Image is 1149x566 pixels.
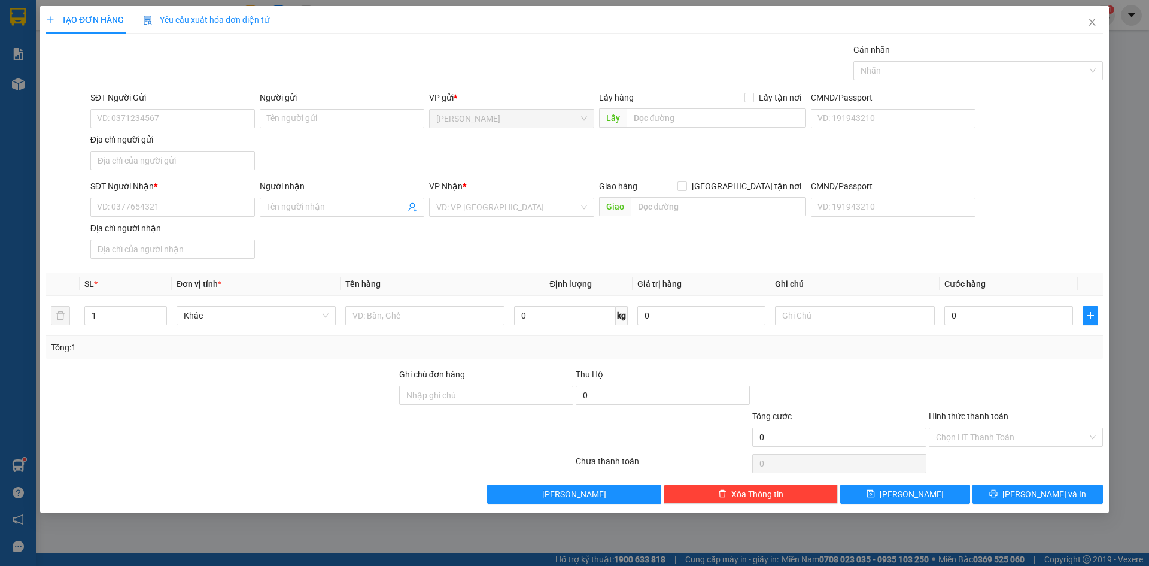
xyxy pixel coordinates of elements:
[599,93,634,102] span: Lấy hàng
[177,279,221,289] span: Đơn vị tính
[10,10,106,37] div: [PERSON_NAME]
[599,181,637,191] span: Giao hàng
[345,306,504,325] input: VD: Bàn, Ghế
[1087,17,1097,27] span: close
[430,181,463,191] span: VP Nhận
[90,151,255,170] input: Địa chỉ của người gửi
[599,197,631,216] span: Giao
[114,52,236,68] div: 0938531426
[51,341,443,354] div: Tổng: 1
[574,455,751,476] div: Chưa thanh toán
[114,10,236,37] div: [GEOGRAPHIC_DATA]
[437,110,587,128] span: Cao Lãnh
[430,91,594,104] div: VP gửi
[880,488,944,501] span: [PERSON_NAME]
[90,240,255,259] input: Địa chỉ của người nhận
[637,306,766,325] input: 0
[637,279,682,289] span: Giá trị hàng
[840,485,970,504] button: save[PERSON_NAME]
[731,488,783,501] span: Xóa Thông tin
[718,489,727,499] span: delete
[776,306,935,325] input: Ghi Chú
[599,108,627,128] span: Lấy
[1083,311,1098,320] span: plus
[51,306,70,325] button: delete
[90,222,255,235] div: Địa chỉ người nhận
[973,485,1103,504] button: printer[PERSON_NAME] và In
[631,197,806,216] input: Dọc đường
[627,108,806,128] input: Dọc đường
[114,37,236,52] div: [PERSON_NAME]
[143,15,269,25] span: Yêu cầu xuất hóa đơn điện tử
[944,279,986,289] span: Cước hàng
[687,180,806,193] span: [GEOGRAPHIC_DATA] tận nơi
[46,16,54,24] span: plus
[989,489,998,499] span: printer
[616,306,628,325] span: kg
[260,91,424,104] div: Người gửi
[90,91,255,104] div: SĐT Người Gửi
[10,52,106,68] div: 0795455473
[399,370,465,379] label: Ghi chú đơn hàng
[811,91,975,104] div: CMND/Passport
[1075,6,1109,40] button: Close
[576,370,603,379] span: Thu Hộ
[113,78,159,91] span: Chưa thu :
[1002,488,1086,501] span: [PERSON_NAME] và In
[754,91,806,104] span: Lấy tận nơi
[853,45,890,55] label: Gán nhãn
[90,180,255,193] div: SĐT Người Nhận
[184,307,329,325] span: Khác
[10,10,29,23] span: Gửi:
[543,488,607,501] span: [PERSON_NAME]
[114,10,143,23] span: Nhận:
[260,180,424,193] div: Người nhận
[113,75,237,92] div: 20.000
[771,273,940,296] th: Ghi chú
[84,279,94,289] span: SL
[408,202,418,212] span: user-add
[46,15,124,25] span: TẠO ĐƠN HÀNG
[399,386,573,405] input: Ghi chú đơn hàng
[752,411,792,421] span: Tổng cước
[867,489,876,499] span: save
[143,16,153,25] img: icon
[929,411,1008,421] label: Hình thức thanh toán
[345,279,381,289] span: Tên hàng
[488,485,662,504] button: [PERSON_NAME]
[10,37,106,52] div: AN
[811,180,975,193] div: CMND/Passport
[90,133,255,146] div: Địa chỉ người gửi
[664,485,838,504] button: deleteXóa Thông tin
[1083,306,1098,325] button: plus
[550,279,592,289] span: Định lượng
